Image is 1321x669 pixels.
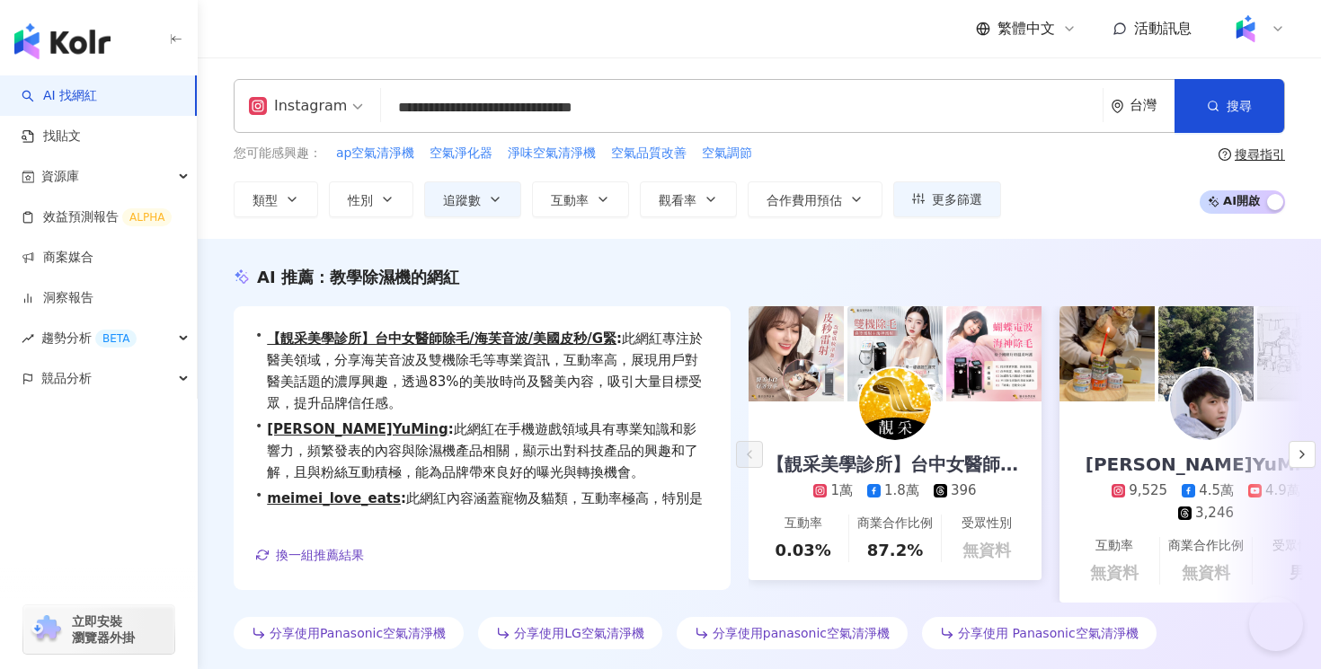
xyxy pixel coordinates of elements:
[1235,147,1285,162] div: 搜尋指引
[659,193,696,207] span: 觀看率
[932,192,982,207] span: 更多篩選
[857,515,933,533] div: 商業合作比例
[962,515,1012,533] div: 受眾性別
[1290,561,1306,584] div: 男
[767,193,842,207] span: 合作費用預估
[1249,597,1303,651] iframe: Help Scout Beacon - Open
[1158,306,1254,401] img: post-image
[532,181,629,217] button: 互動率
[1195,504,1234,523] div: 3,246
[1219,148,1231,161] span: question-circle
[830,481,853,500] div: 1萬
[640,181,737,217] button: 觀看率
[267,490,401,506] a: meimei_love_eats
[22,249,93,267] a: 商案媒合
[847,306,943,401] img: post-image
[775,539,830,561] div: 0.03%
[23,605,174,654] a: chrome extension立即安裝 瀏覽器外掛
[330,268,459,286] span: 教學除濕機的網紅
[22,87,97,105] a: searchAI 找網紅
[335,144,415,163] button: ap空氣清淨機
[329,181,413,217] button: 性別
[1090,561,1139,584] div: 無資料
[72,613,135,646] span: 立即安裝 瀏覽器外掛
[276,548,364,562] span: 換一組推薦結果
[859,368,931,440] img: KOL Avatar
[267,488,709,531] span: 此網紅內容涵蓋寵物及貓類，互動率極高，特別是在寵物類別上表現優異，展示其強大的粉絲黏著度，適合品牌合作。
[267,418,709,483] span: 此網紅在手機遊戲領域具有專業知識和影響力，頻繁發表的內容與除濕機產品相關，顯示出對科技產品的興趣和了解，且與粉絲互動積極，能為品牌帶來良好的曝光與轉換機會。
[41,318,137,358] span: 趨勢分析
[255,541,365,568] button: 換一組推薦結果
[702,145,752,163] span: 空氣調節
[749,306,844,401] img: post-image
[1265,481,1300,500] div: 4.9萬
[951,481,977,500] div: 396
[1130,98,1175,113] div: 台灣
[429,144,493,163] button: 空氣淨化器
[610,144,687,163] button: 空氣品質改善
[962,539,1011,561] div: 無資料
[95,330,137,348] div: BETA
[448,421,454,437] span: :
[785,515,822,533] div: 互動率
[514,626,644,640] span: 分享使用LG空氣清淨機
[249,92,347,120] div: Instagram
[41,358,92,399] span: 競品分析
[270,626,446,640] span: 分享使用Panasonic空氣清淨機
[1168,537,1244,555] div: 商業合作比例
[234,145,322,163] span: 您可能感興趣：
[22,128,81,145] a: 找貼文
[748,181,882,217] button: 合作費用預估
[430,145,492,163] span: 空氣淨化器
[234,181,318,217] button: 類型
[1134,20,1192,37] span: 活動訊息
[713,626,890,640] span: 分享使用panasonic空氣清淨機
[749,401,1042,580] a: 【靚采美學診所】台中女醫師除毛/海芙音波/美國皮秒/G緊1萬1.8萬396互動率0.03%商業合作比例87.2%受眾性別無資料
[1199,481,1234,500] div: 4.5萬
[253,193,278,207] span: 類型
[443,193,481,207] span: 追蹤數
[255,488,709,531] div: •
[1227,99,1252,113] span: 搜尋
[1111,100,1124,113] span: environment
[22,332,34,345] span: rise
[997,19,1055,39] span: 繁體中文
[267,421,448,437] a: [PERSON_NAME]YuMing
[867,539,923,561] div: 87.2%
[22,289,93,307] a: 洞察報告
[257,266,459,288] div: AI 推薦 ：
[946,306,1042,401] img: post-image
[507,144,597,163] button: 淨味空氣清淨機
[267,330,616,347] a: 【靚采美學診所】台中女醫師除毛/海芙音波/美國皮秒/G緊
[958,626,1139,640] span: 分享使用 Panasonic空氣清淨機
[508,145,596,163] span: 淨味空氣清淨機
[401,490,406,506] span: :
[1175,79,1284,133] button: 搜尋
[255,418,709,483] div: •
[1059,306,1155,401] img: post-image
[611,145,687,163] span: 空氣品質改善
[551,193,589,207] span: 互動率
[41,156,79,197] span: 資源庫
[348,193,373,207] span: 性別
[749,452,1042,477] div: 【靚采美學診所】台中女醫師除毛/海芙音波/美國皮秒/G緊
[29,615,64,644] img: chrome extension
[336,145,414,163] span: ap空氣清淨機
[424,181,521,217] button: 追蹤數
[1095,537,1133,555] div: 互動率
[22,208,172,226] a: 效益預測報告ALPHA
[1228,12,1263,46] img: Kolr%20app%20icon%20%281%29.png
[267,328,709,414] span: 此網紅專注於醫美領域，分享海芙音波及雙機除毛等專業資訊，互動率高，展現用戶對醫美話題的濃厚興趣，透過83%的美妝時尚及醫美內容，吸引大量目標受眾，提升品牌信任感。
[255,328,709,414] div: •
[701,144,753,163] button: 空氣調節
[1170,368,1242,440] img: KOL Avatar
[616,330,622,347] span: :
[1129,481,1167,500] div: 9,525
[893,181,1001,217] button: 更多篩選
[1182,561,1230,584] div: 無資料
[884,481,919,500] div: 1.8萬
[14,23,111,59] img: logo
